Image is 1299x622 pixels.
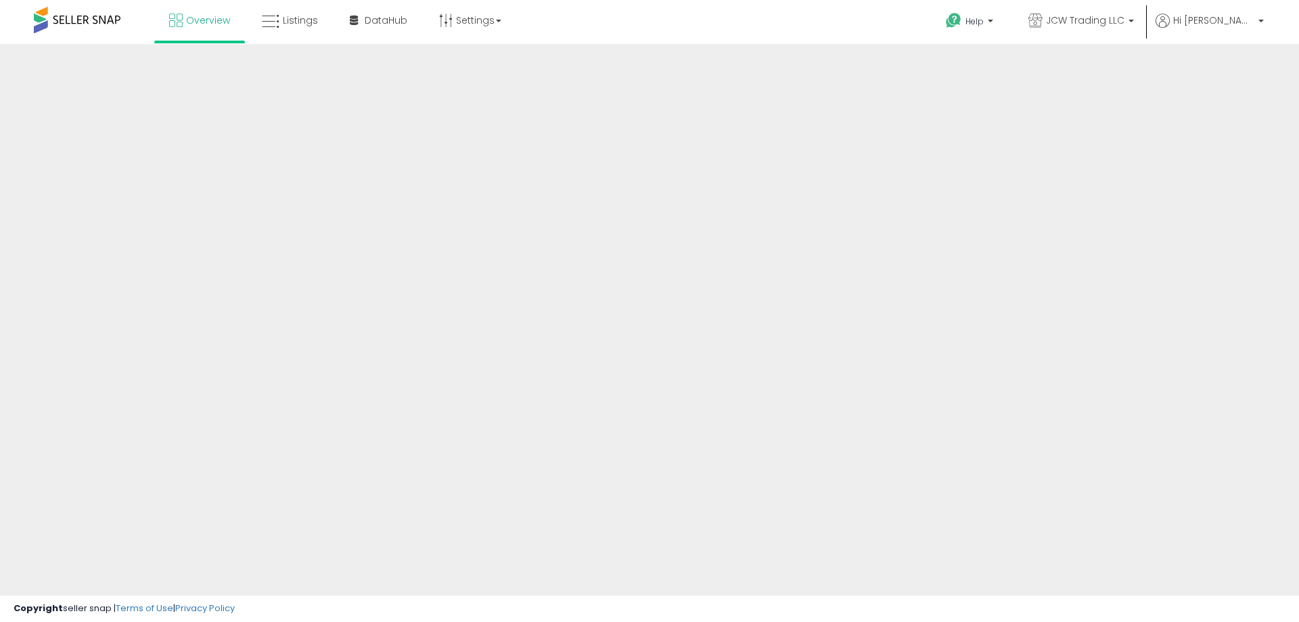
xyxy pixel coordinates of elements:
[175,602,235,615] a: Privacy Policy
[965,16,984,27] span: Help
[1173,14,1254,27] span: Hi [PERSON_NAME]
[186,14,230,27] span: Overview
[945,12,962,29] i: Get Help
[14,602,235,615] div: seller snap | |
[1156,14,1264,44] a: Hi [PERSON_NAME]
[935,2,1007,44] a: Help
[1046,14,1124,27] span: JCW Trading LLC
[283,14,318,27] span: Listings
[116,602,173,615] a: Terms of Use
[14,602,63,615] strong: Copyright
[365,14,407,27] span: DataHub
